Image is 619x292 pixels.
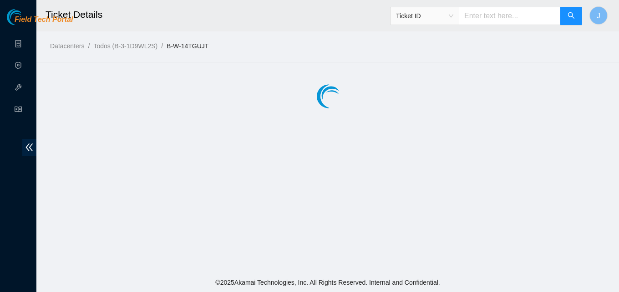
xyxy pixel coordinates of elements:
span: / [88,42,90,50]
span: / [161,42,163,50]
button: search [560,7,582,25]
a: Akamai TechnologiesField Tech Portal [7,16,73,28]
img: Akamai Technologies [7,9,46,25]
span: Ticket ID [396,9,453,23]
input: Enter text here... [459,7,561,25]
a: B-W-14TGUJT [167,42,208,50]
a: Todos (B-3-1D9WL2S) [93,42,157,50]
button: J [589,6,608,25]
span: search [568,12,575,20]
span: double-left [22,139,36,156]
span: read [15,102,22,120]
span: J [597,10,600,21]
span: Field Tech Portal [15,15,73,24]
footer: © 2025 Akamai Technologies, Inc. All Rights Reserved. Internal and Confidential. [36,273,619,292]
a: Datacenters [50,42,84,50]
